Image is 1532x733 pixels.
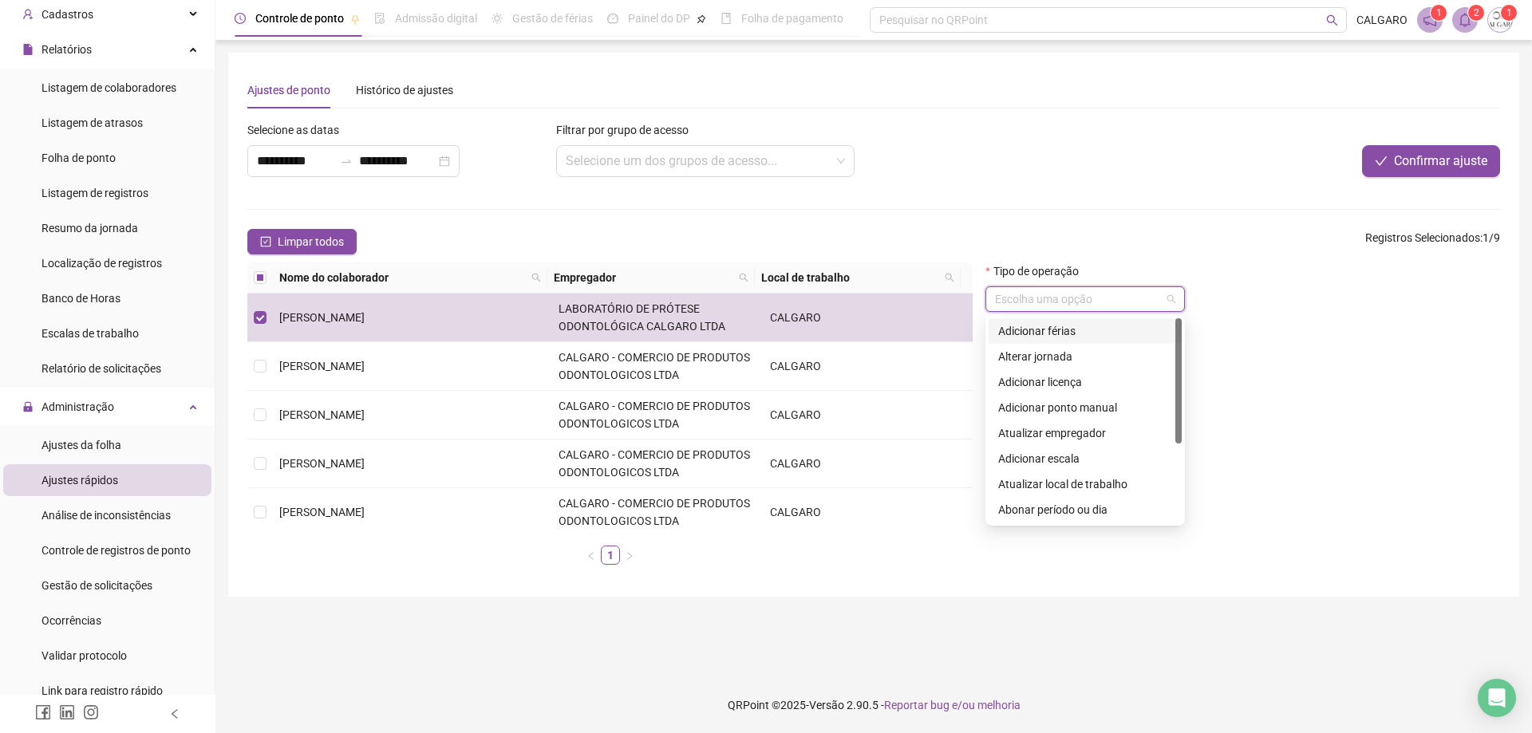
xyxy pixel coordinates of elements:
[41,327,139,340] span: Escalas de trabalho
[278,233,344,250] span: Limpar todos
[625,551,634,561] span: right
[41,152,116,164] span: Folha de ponto
[169,708,180,719] span: left
[247,229,357,254] button: Limpar todos
[989,344,1182,369] div: Alterar jornada
[607,13,618,24] span: dashboard
[736,266,752,290] span: search
[1326,14,1338,26] span: search
[1365,231,1480,244] span: Registros Selecionados
[279,506,365,518] span: [PERSON_NAME]
[1394,152,1487,171] span: Confirmar ajuste
[770,408,821,421] span: CALGARO
[41,116,143,129] span: Listagem de atrasos
[998,501,1172,518] div: Abonar período ou dia
[739,273,748,282] span: search
[255,12,344,25] span: Controle de ponto
[1474,7,1479,18] span: 2
[601,546,620,565] li: 1
[602,546,619,564] a: 1
[340,155,353,167] span: to
[586,551,596,561] span: left
[41,579,152,592] span: Gestão de solicitações
[340,155,353,167] span: swap-right
[582,546,601,565] li: Página anterior
[1436,7,1442,18] span: 1
[41,257,162,270] span: Localização de registros
[247,121,349,139] label: Selecione as datas
[989,497,1182,522] div: Abonar período ou dia
[998,373,1172,391] div: Adicionar licença
[41,400,114,413] span: Administração
[1356,11,1408,29] span: CALGARO
[1365,229,1500,254] span: : 1 / 9
[235,13,246,24] span: clock-circle
[770,311,821,324] span: CALGARO
[559,497,750,527] span: CALGARO - COMERCIO DE PRODUTOS ODONTOLOGICOS LTDA
[41,222,138,234] span: Resumo da jornada
[985,262,1088,280] label: Tipo de operação
[770,360,821,372] span: CALGARO
[492,13,503,24] span: sun
[998,399,1172,416] div: Adicionar ponto manual
[620,546,639,565] li: Próxima página
[41,614,101,627] span: Ocorrências
[554,269,733,286] span: Empregador
[770,506,821,518] span: CALGARO
[1458,13,1472,27] span: bell
[531,273,541,282] span: search
[41,81,176,94] span: Listagem de colaboradores
[41,474,118,487] span: Ajustes rápidos
[528,266,544,290] span: search
[22,401,34,412] span: lock
[989,395,1182,420] div: Adicionar ponto manual
[741,12,843,25] span: Folha de pagamento
[374,13,385,24] span: file-done
[41,43,92,56] span: Relatórios
[989,446,1182,471] div: Adicionar escala
[559,302,725,333] span: LABORATÓRIO DE PRÓTESE ODONTOLÓGICA CALGARO LTDA
[41,509,171,522] span: Análise de inconsistências
[260,236,271,247] span: check-square
[512,12,593,25] span: Gestão de férias
[22,44,34,55] span: file
[59,704,75,720] span: linkedin
[279,457,365,470] span: [PERSON_NAME]
[41,292,120,305] span: Banco de Horas
[620,546,639,565] button: right
[247,81,330,99] div: Ajustes de ponto
[945,273,954,282] span: search
[998,475,1172,493] div: Atualizar local de trabalho
[350,14,360,24] span: pushpin
[989,420,1182,446] div: Atualizar empregador
[1431,5,1447,21] sup: 1
[1506,7,1512,18] span: 1
[721,13,732,24] span: book
[1468,5,1484,21] sup: 2
[1488,8,1512,32] img: 74053
[942,266,958,290] span: search
[356,81,453,99] div: Histórico de ajustes
[989,471,1182,497] div: Atualizar local de trabalho
[809,699,844,711] span: Versão
[279,360,365,372] span: [PERSON_NAME]
[559,400,750,430] span: CALGARO - COMERCIO DE PRODUTOS ODONTOLOGICOS LTDA
[628,12,690,25] span: Painel do DP
[1423,13,1437,27] span: notification
[559,448,750,479] span: CALGARO - COMERCIO DE PRODUTOS ODONTOLOGICOS LTDA
[556,121,699,139] label: Filtrar por grupo de acesso
[279,408,365,421] span: [PERSON_NAME]
[998,348,1172,365] div: Alterar jornada
[41,684,163,697] span: Link para registro rápido
[761,269,938,286] span: Local de trabalho
[22,9,34,20] span: user-add
[1362,145,1500,177] button: Confirmar ajuste
[770,457,821,470] span: CALGARO
[215,677,1532,733] footer: QRPoint © 2025 - 2.90.5 -
[884,699,1021,711] span: Reportar bug e/ou melhoria
[279,269,525,286] span: Nome do colaborador
[998,450,1172,467] div: Adicionar escala
[1501,5,1517,21] sup: Atualize o seu contato no menu Meus Dados
[83,704,99,720] span: instagram
[41,649,127,662] span: Validar protocolo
